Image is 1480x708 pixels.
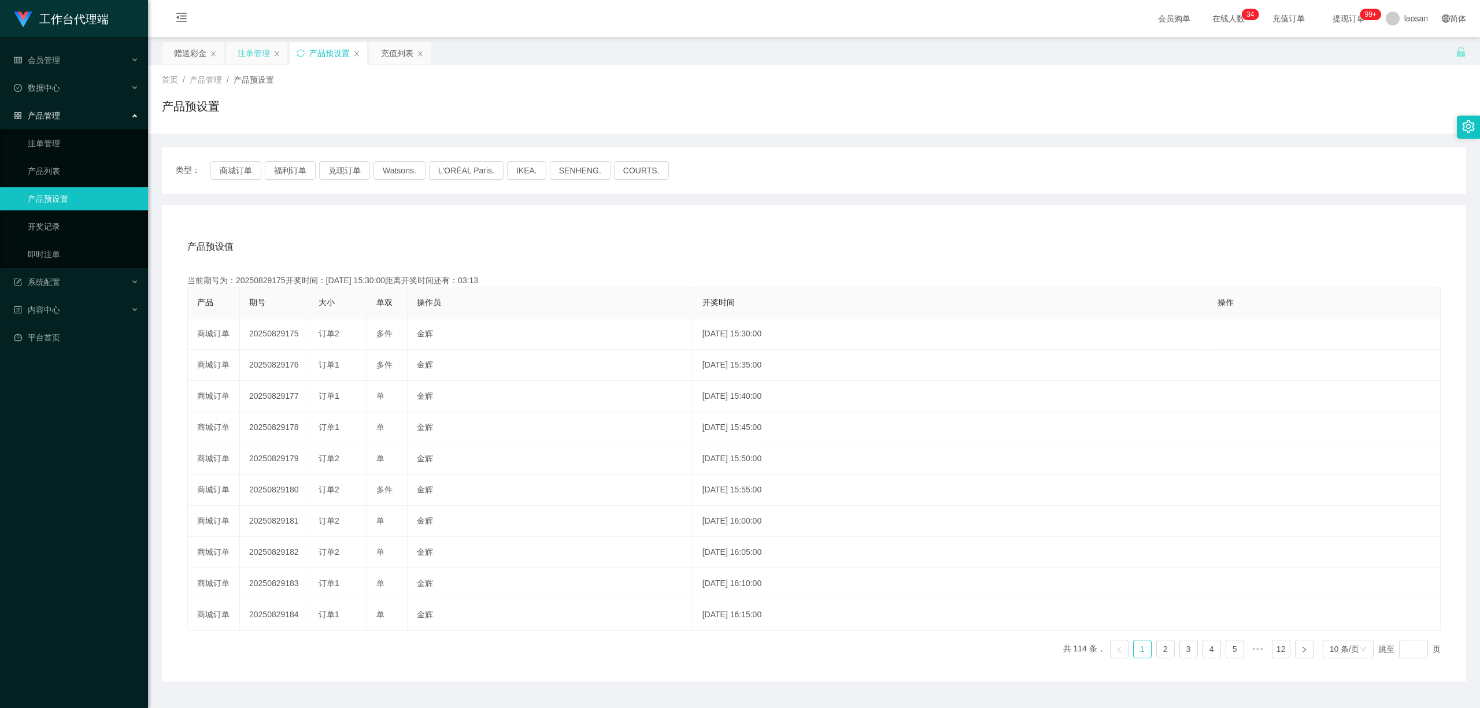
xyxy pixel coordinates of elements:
[1456,47,1466,57] i: 图标: unlock
[614,161,669,180] button: COURTS.
[693,350,1209,381] td: [DATE] 15:35:00
[693,475,1209,506] td: [DATE] 15:55:00
[162,75,178,84] span: 首页
[1134,640,1151,658] a: 1
[240,599,309,631] td: 20250829184
[249,298,265,307] span: 期号
[14,56,22,64] i: 图标: table
[1180,640,1197,658] a: 3
[1242,9,1259,20] sup: 34
[240,381,309,412] td: 20250829177
[408,350,693,381] td: 金辉
[408,443,693,475] td: 金辉
[183,75,185,84] span: /
[1462,120,1475,133] i: 图标: setting
[240,537,309,568] td: 20250829182
[240,412,309,443] td: 20250829178
[14,12,32,28] img: logo.9652507e.png
[188,318,240,350] td: 商城订单
[28,160,139,183] a: 产品列表
[319,360,339,369] span: 订单1
[14,84,22,92] i: 图标: check-circle-o
[187,275,1441,287] div: 当前期号为：20250829175开奖时间：[DATE] 15:30:00距离开奖时间还有：03:13
[693,599,1209,631] td: [DATE] 16:15:00
[265,161,316,180] button: 福利订单
[1218,298,1234,307] span: 操作
[14,83,60,92] span: 数据中心
[1327,14,1371,23] span: 提现订单
[1179,640,1198,658] li: 3
[376,391,384,401] span: 单
[1157,640,1174,658] a: 2
[240,568,309,599] td: 20250829183
[28,132,139,155] a: 注单管理
[238,42,270,64] div: 注单管理
[1249,640,1267,658] li: 向后 5 页
[234,75,274,84] span: 产品预设置
[1156,640,1175,658] li: 2
[1301,646,1308,653] i: 图标: right
[240,443,309,475] td: 20250829179
[376,329,393,338] span: 多件
[319,329,339,338] span: 订单2
[319,579,339,588] span: 订单1
[693,381,1209,412] td: [DATE] 15:40:00
[408,568,693,599] td: 金辉
[376,547,384,557] span: 单
[14,306,22,314] i: 图标: profile
[28,243,139,266] a: 即时注单
[188,506,240,537] td: 商城订单
[429,161,504,180] button: L'ORÉAL Paris.
[188,475,240,506] td: 商城订单
[693,537,1209,568] td: [DATE] 16:05:00
[14,326,139,349] a: 图标: dashboard平台首页
[693,318,1209,350] td: [DATE] 15:30:00
[408,318,693,350] td: 金辉
[507,161,546,180] button: IKEA.
[381,42,413,64] div: 充值列表
[297,49,305,57] i: 图标: sync
[240,506,309,537] td: 20250829181
[319,454,339,463] span: 订单2
[190,75,222,84] span: 产品管理
[1226,640,1244,658] a: 5
[693,412,1209,443] td: [DATE] 15:45:00
[1330,640,1359,658] div: 10 条/页
[14,112,22,120] i: 图标: appstore-o
[408,506,693,537] td: 金辉
[188,412,240,443] td: 商城订单
[1272,640,1290,658] a: 12
[408,537,693,568] td: 金辉
[188,443,240,475] td: 商城订单
[376,360,393,369] span: 多件
[210,50,217,57] i: 图标: close
[1267,14,1311,23] span: 充值订单
[162,1,201,38] i: 图标: menu-fold
[319,422,339,432] span: 订单1
[408,381,693,412] td: 金辉
[408,475,693,506] td: 金辉
[240,318,309,350] td: 20250829175
[1063,640,1105,658] li: 共 114 条，
[188,381,240,412] td: 商城订单
[1246,9,1250,20] p: 3
[373,161,425,180] button: Watsons.
[693,443,1209,475] td: [DATE] 15:50:00
[693,568,1209,599] td: [DATE] 16:10:00
[188,350,240,381] td: 商城订单
[273,50,280,57] i: 图标: close
[319,610,339,619] span: 订单1
[319,161,370,180] button: 兑现订单
[1295,640,1313,658] li: 下一页
[162,98,220,115] h1: 产品预设置
[1116,646,1123,653] i: 图标: left
[1249,640,1267,658] span: •••
[693,506,1209,537] td: [DATE] 16:00:00
[14,55,60,65] span: 会员管理
[376,579,384,588] span: 单
[376,298,393,307] span: 单双
[240,475,309,506] td: 20250829180
[28,187,139,210] a: 产品预设置
[1378,640,1441,658] div: 跳至 页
